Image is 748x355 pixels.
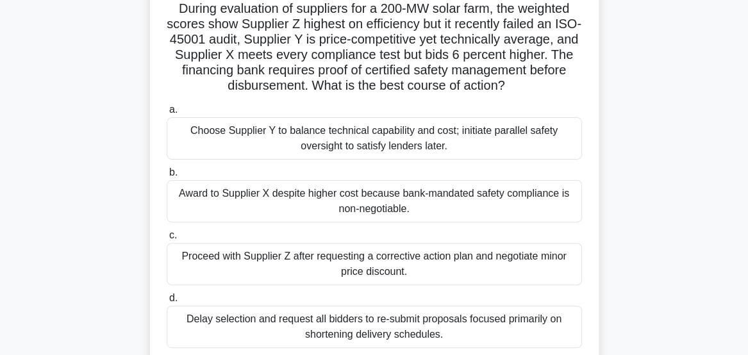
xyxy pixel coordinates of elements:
[165,1,583,94] h5: During evaluation of suppliers for a 200-MW solar farm, the weighted scores show Supplier Z highe...
[169,292,178,303] span: d.
[167,180,582,222] div: Award to Supplier X despite higher cost because bank-mandated safety compliance is non-negotiable.
[169,167,178,177] span: b.
[167,306,582,348] div: Delay selection and request all bidders to re-submit proposals focused primarily on shortening de...
[167,117,582,160] div: Choose Supplier Y to balance technical capability and cost; initiate parallel safety oversight to...
[167,243,582,285] div: Proceed with Supplier Z after requesting a corrective action plan and negotiate minor price disco...
[169,229,177,240] span: c.
[169,104,178,115] span: a.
